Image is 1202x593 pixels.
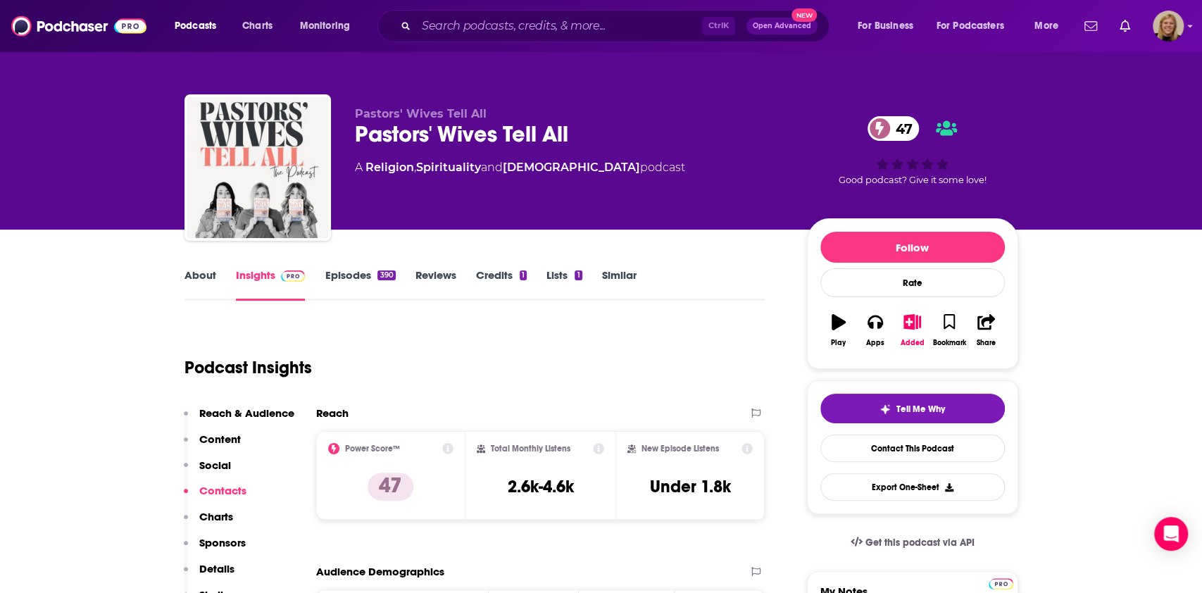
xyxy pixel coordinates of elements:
button: Charts [184,510,233,536]
p: Sponsors [199,536,246,549]
div: 1 [575,270,582,280]
img: User Profile [1153,11,1184,42]
span: , [414,161,416,174]
button: Play [820,305,857,356]
img: Podchaser Pro [281,270,306,282]
button: Show profile menu [1153,11,1184,42]
button: open menu [927,15,1025,37]
div: 1 [520,270,527,280]
p: Details [199,562,234,575]
a: Pro website [989,576,1013,589]
button: tell me why sparkleTell Me Why [820,394,1005,423]
button: open menu [290,15,368,37]
button: Bookmark [931,305,968,356]
a: Episodes390 [325,268,395,301]
div: Bookmark [932,339,965,347]
button: Sponsors [184,536,246,562]
span: Tell Me Why [896,404,945,415]
img: tell me why sparkle [879,404,891,415]
h2: New Episode Listens [641,444,719,454]
button: Contacts [184,484,246,510]
a: Similar [602,268,637,301]
p: Social [199,458,231,472]
span: More [1034,16,1058,36]
span: Ctrl K [702,17,735,35]
span: and [481,161,503,174]
button: Details [184,562,234,588]
button: Content [184,432,241,458]
button: Follow [820,232,1005,263]
button: open menu [1025,15,1076,37]
p: 47 [368,473,413,501]
a: Religion [365,161,414,174]
p: Charts [199,510,233,523]
input: Search podcasts, credits, & more... [416,15,702,37]
a: Credits1 [476,268,527,301]
div: Open Intercom Messenger [1154,517,1188,551]
span: New [791,8,817,22]
span: Get this podcast via API [865,537,974,549]
a: Reviews [415,268,456,301]
a: Show notifications dropdown [1079,14,1103,38]
h2: Power Score™ [345,444,400,454]
button: Share [968,305,1004,356]
div: 47Good podcast? Give it some love! [807,107,1018,194]
button: Open AdvancedNew [746,18,818,35]
span: For Podcasters [937,16,1004,36]
img: Pastors' Wives Tell All [187,97,328,238]
div: Search podcasts, credits, & more... [391,10,843,42]
a: Lists1 [546,268,582,301]
button: Apps [857,305,894,356]
span: Open Advanced [753,23,811,30]
div: Added [901,339,925,347]
h3: Under 1.8k [650,476,731,497]
span: Charts [242,16,273,36]
button: Reach & Audience [184,406,294,432]
button: Export One-Sheet [820,473,1005,501]
span: Pastors' Wives Tell All [355,107,487,120]
a: Spirituality [416,161,481,174]
a: Show notifications dropdown [1114,14,1136,38]
div: Apps [866,339,884,347]
img: Podchaser - Follow, Share and Rate Podcasts [11,13,146,39]
a: Contact This Podcast [820,435,1005,462]
span: Monitoring [300,16,350,36]
h3: 2.6k-4.6k [507,476,573,497]
span: 47 [882,116,920,141]
span: Podcasts [175,16,216,36]
div: Play [831,339,846,347]
button: Social [184,458,231,485]
a: Get this podcast via API [839,525,986,560]
div: Rate [820,268,1005,297]
h1: Podcast Insights [184,357,312,378]
a: [DEMOGRAPHIC_DATA] [503,161,640,174]
p: Reach & Audience [199,406,294,420]
span: Good podcast? Give it some love! [839,175,987,185]
div: 390 [377,270,395,280]
p: Contacts [199,484,246,497]
a: InsightsPodchaser Pro [236,268,306,301]
a: About [184,268,216,301]
h2: Audience Demographics [316,565,444,578]
button: open menu [848,15,931,37]
h2: Reach [316,406,349,420]
button: open menu [165,15,234,37]
span: For Business [858,16,913,36]
button: Added [894,305,930,356]
a: 47 [868,116,920,141]
img: Podchaser Pro [989,578,1013,589]
div: Share [977,339,996,347]
p: Content [199,432,241,446]
span: Logged in as avansolkema [1153,11,1184,42]
a: Charts [233,15,281,37]
div: A podcast [355,159,685,176]
h2: Total Monthly Listens [491,444,570,454]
